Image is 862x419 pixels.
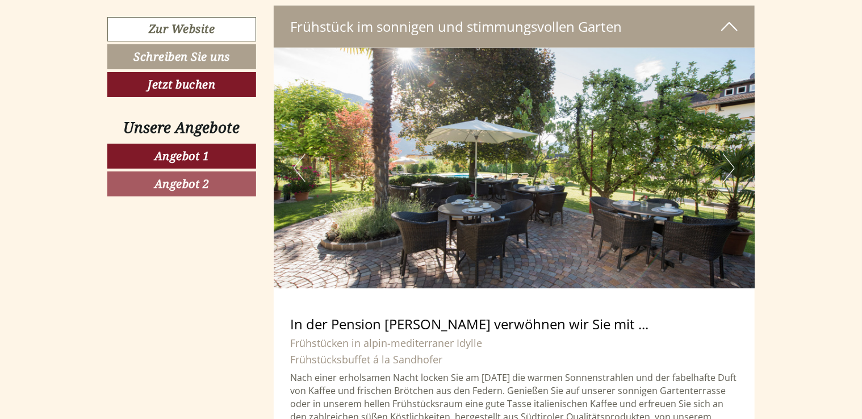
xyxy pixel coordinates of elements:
[107,44,256,69] a: Schreiben Sie uns
[9,31,195,65] div: Guten Tag, wie können wir Ihnen helfen?
[203,9,245,28] div: [DATE]
[17,33,190,42] div: Pension Sandhofer
[294,154,306,182] button: Previous
[291,354,738,366] h4: Frühstücksbuffet á la Sandhofer
[373,294,447,319] button: Senden
[107,117,256,138] div: Unsere Angebote
[107,72,256,97] a: Jetzt buchen
[274,6,755,48] div: Frühstück im sonnigen und stimmungsvollen Garten
[723,154,735,182] button: Next
[154,176,210,191] span: Angebot 2
[154,148,210,164] span: Angebot 1
[291,317,738,332] h3: In der Pension [PERSON_NAME] verwöhnen wir Sie mit ...
[107,17,256,41] a: Zur Website
[17,55,190,63] small: 16:23
[291,338,738,349] h4: Frühstücken in alpin-mediterraner Idylle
